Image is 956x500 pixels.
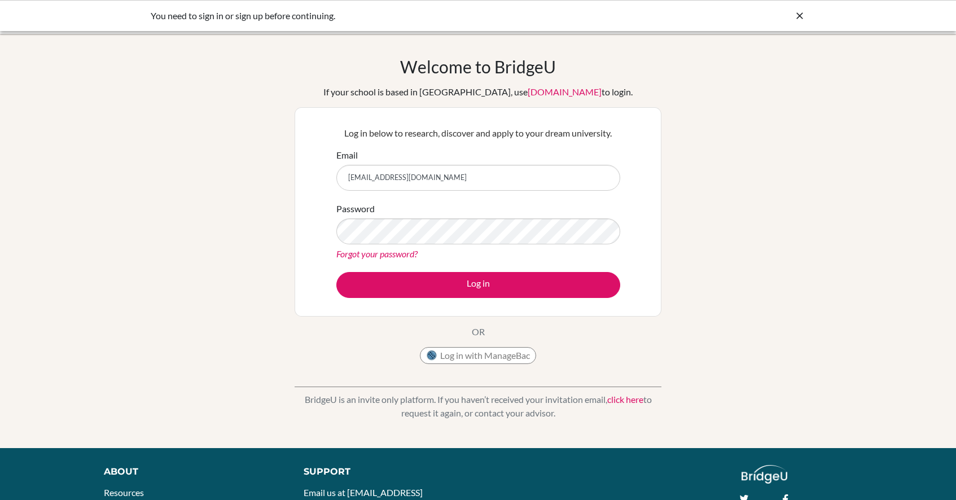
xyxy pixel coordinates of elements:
div: Support [304,465,466,479]
button: Log in with ManageBac [420,347,536,364]
img: logo_white@2x-f4f0deed5e89b7ecb1c2cc34c3e3d731f90f0f143d5ea2071677605dd97b5244.png [742,465,787,484]
label: Password [336,202,375,216]
button: Log in [336,272,620,298]
p: BridgeU is an invite only platform. If you haven’t received your invitation email, to request it ... [295,393,661,420]
label: Email [336,148,358,162]
a: Forgot your password? [336,248,418,259]
a: [DOMAIN_NAME] [528,86,602,97]
p: OR [472,325,485,339]
h1: Welcome to BridgeU [400,56,556,77]
div: About [104,465,278,479]
a: Resources [104,487,144,498]
div: You need to sign in or sign up before continuing. [151,9,636,23]
div: If your school is based in [GEOGRAPHIC_DATA], use to login. [323,85,633,99]
p: Log in below to research, discover and apply to your dream university. [336,126,620,140]
a: click here [607,394,643,405]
